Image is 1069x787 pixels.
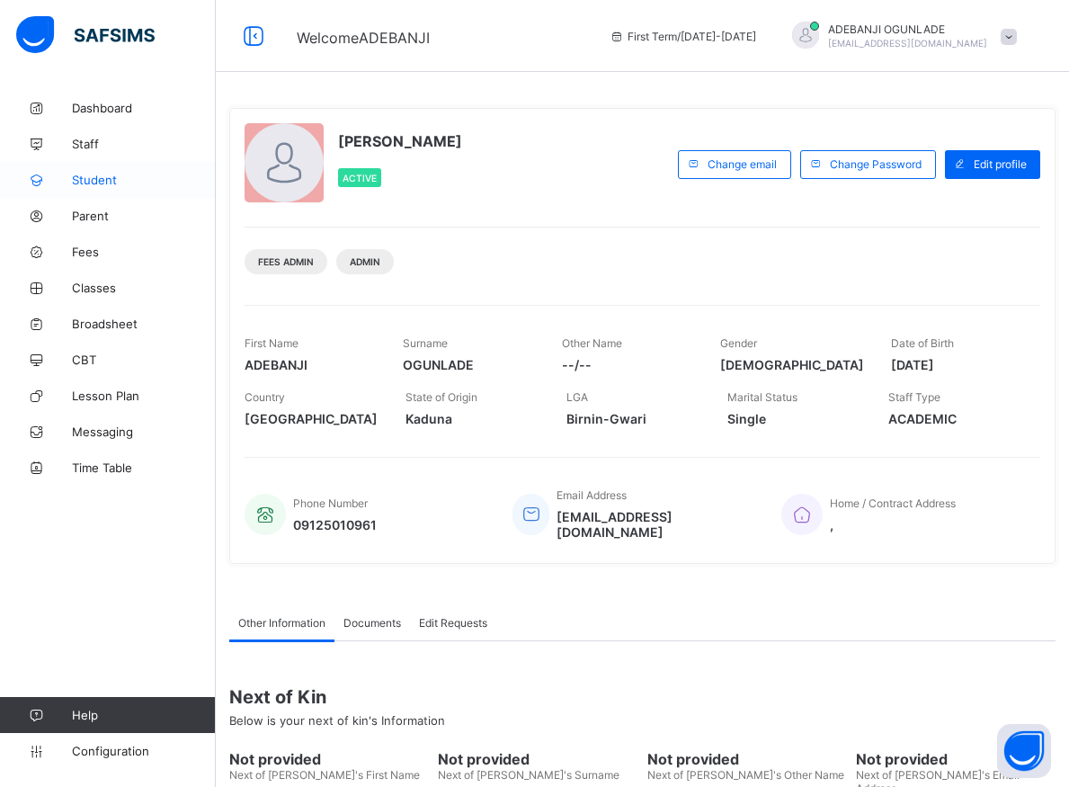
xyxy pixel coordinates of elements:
span: Email Address [557,488,627,502]
img: safsims [16,16,155,54]
span: --/-- [562,357,693,372]
span: session/term information [610,30,756,43]
span: Parent [72,209,216,223]
span: State of Origin [405,390,477,404]
span: Staff [72,137,216,151]
span: , [830,517,956,532]
span: Marital Status [727,390,797,404]
span: Documents [343,616,401,630]
span: Not provided [647,750,847,768]
span: Edit profile [974,157,1027,171]
span: Below is your next of kin's Information [229,713,445,728]
span: Student [72,173,216,187]
span: Change Password [830,157,922,171]
span: Birnin-Gwari [566,411,700,426]
span: Other Information [238,616,325,630]
span: Not provided [438,750,637,768]
span: Help [72,708,215,722]
span: Gender [720,336,757,350]
span: [DATE] [891,357,1022,372]
span: Change email [708,157,777,171]
span: Next of Kin [229,686,1056,708]
span: Staff Type [888,390,940,404]
span: Date of Birth [891,336,954,350]
span: Configuration [72,744,215,758]
span: Fees Admin [258,256,314,267]
span: Fees [72,245,216,259]
span: ACADEMIC [888,411,1022,426]
span: Active [343,173,377,183]
span: Admin [350,256,380,267]
span: Classes [72,281,216,295]
span: Next of [PERSON_NAME]'s Surname [438,768,619,782]
span: Broadsheet [72,317,216,331]
span: Kaduna [405,411,539,426]
span: Dashboard [72,101,216,115]
span: [EMAIL_ADDRESS][DOMAIN_NAME] [828,38,987,49]
span: OGUNLADE [403,357,534,372]
span: [DEMOGRAPHIC_DATA] [720,357,864,372]
span: Welcome ADEBANJI [297,29,430,47]
span: Time Table [72,461,216,475]
span: Other Name [562,336,622,350]
span: ADEBANJI OGUNLADE [828,22,987,36]
span: CBT [72,353,216,367]
span: Home / Contract Address [830,496,956,510]
span: Not provided [229,750,429,768]
span: ADEBANJI [245,357,376,372]
span: Not provided [856,750,1056,768]
span: Lesson Plan [72,389,216,403]
span: [EMAIL_ADDRESS][DOMAIN_NAME] [557,509,754,540]
span: Country [245,390,285,404]
span: LGA [566,390,588,404]
span: Single [727,411,861,426]
span: Next of [PERSON_NAME]'s First Name [229,768,420,782]
span: 09125010961 [293,517,377,532]
span: Phone Number [293,496,368,510]
span: [GEOGRAPHIC_DATA] [245,411,379,426]
span: First Name [245,336,298,350]
span: [PERSON_NAME] [338,132,462,150]
span: Edit Requests [419,616,487,630]
span: Surname [403,336,448,350]
button: Open asap [997,724,1051,778]
span: Messaging [72,425,216,439]
div: ADEBANJIOGUNLADE [774,22,1026,51]
span: Next of [PERSON_NAME]'s Other Name [647,768,844,782]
